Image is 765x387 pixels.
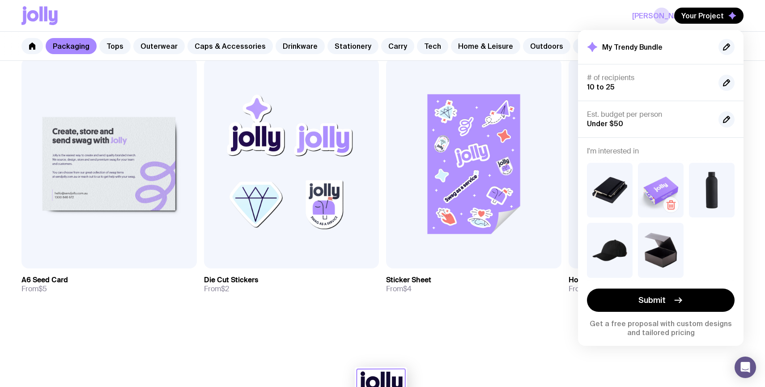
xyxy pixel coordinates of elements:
a: Drinkware [276,38,325,54]
button: Submit [587,289,735,312]
a: Packaging [46,38,97,54]
p: Get a free proposal with custom designs and tailored pricing [587,319,735,337]
a: Caps & Accessories [187,38,273,54]
a: Outdoors [523,38,570,54]
a: Sticker SheetFrom$4 [386,268,561,301]
a: [PERSON_NAME] [654,8,670,24]
span: $5 [38,284,47,293]
h3: A6 Seed Card [21,276,68,285]
span: $4 [403,284,412,293]
button: Your Project [674,8,744,24]
span: From [21,285,47,293]
span: Under $50 [587,119,623,128]
span: $2 [221,284,229,293]
a: Tops [99,38,131,54]
h4: I'm interested in [587,147,735,156]
h3: Holographic Stickers [569,276,639,285]
a: Outerwear [133,38,185,54]
a: Snacks [573,38,613,54]
span: From [569,285,594,293]
a: Stationery [327,38,378,54]
a: Die Cut StickersFrom$2 [204,268,379,301]
span: Your Project [681,11,724,20]
h4: Est. budget per person [587,110,711,119]
span: Submit [638,295,666,306]
a: Tech [417,38,448,54]
h4: # of recipients [587,73,711,82]
a: A6 Seed CardFrom$5 [21,268,197,301]
span: From [386,285,412,293]
a: Holographic StickersFrom$3 [569,268,744,301]
h3: Sticker Sheet [386,276,431,285]
h2: My Trendy Bundle [602,43,663,51]
span: From [204,285,229,293]
div: Open Intercom Messenger [735,357,756,378]
span: 10 to 25 [587,83,615,91]
a: Carry [381,38,414,54]
h3: Die Cut Stickers [204,276,258,285]
a: Home & Leisure [451,38,520,54]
